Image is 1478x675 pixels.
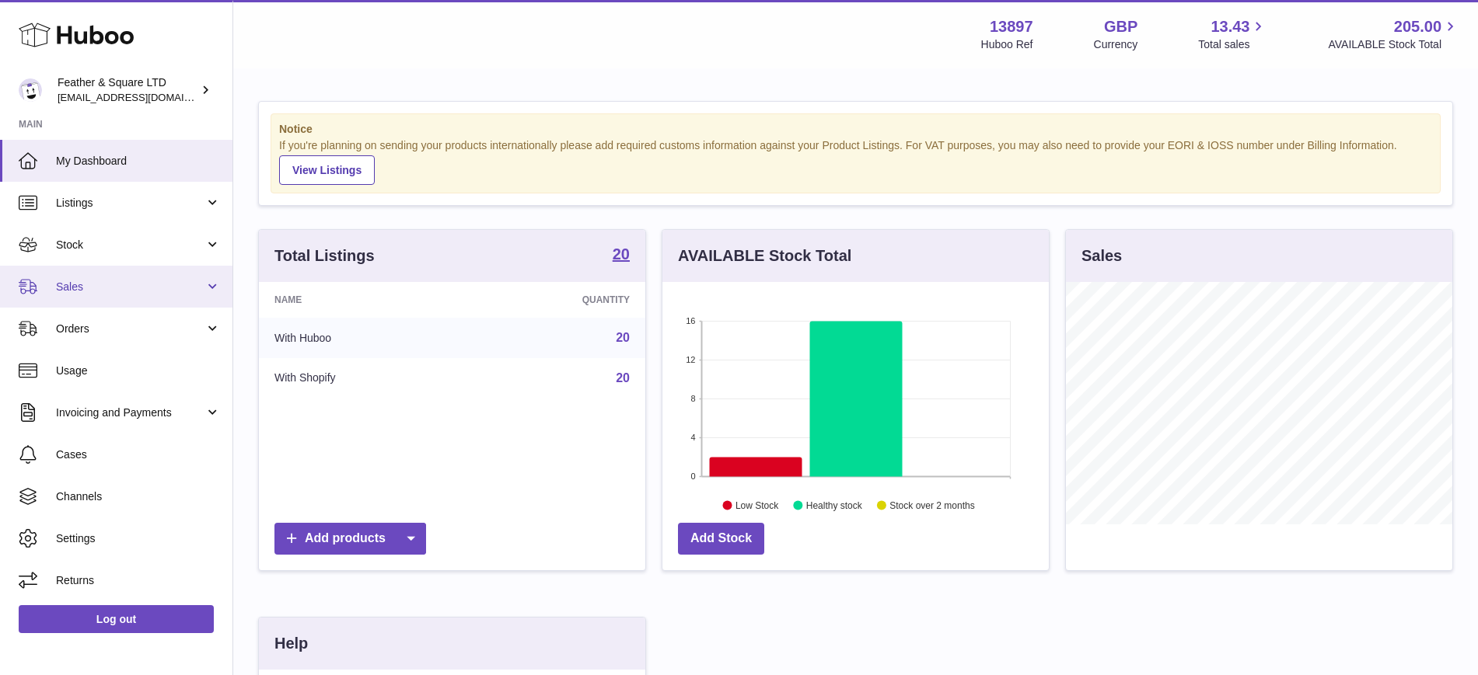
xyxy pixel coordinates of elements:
span: Total sales [1198,37,1267,52]
span: Invoicing and Payments [56,405,204,420]
th: Name [259,282,467,318]
div: Feather & Square LTD [58,75,197,105]
span: Orders [56,322,204,336]
span: 205.00 [1394,16,1441,37]
div: Huboo Ref [981,37,1033,52]
text: 4 [690,433,695,442]
a: 20 [613,246,630,265]
span: Sales [56,280,204,294]
text: 16 [686,316,695,325]
a: 205.00 AVAILABLE Stock Total [1328,16,1459,52]
a: 20 [616,371,630,384]
strong: 20 [613,246,630,262]
strong: Notice [279,122,1432,137]
span: 13.43 [1211,16,1249,37]
th: Quantity [467,282,645,318]
span: Settings [56,531,221,546]
h3: AVAILABLE Stock Total [678,245,851,266]
h3: Sales [1081,245,1122,266]
div: Currency [1094,37,1138,52]
span: My Dashboard [56,154,221,169]
text: Low Stock [736,499,779,510]
td: With Huboo [259,318,467,358]
span: [EMAIL_ADDRESS][DOMAIN_NAME] [58,91,229,103]
span: Usage [56,364,221,378]
span: Channels [56,489,221,504]
text: Stock over 2 months [889,499,974,510]
img: feathernsquare@gmail.com [19,78,42,102]
text: Healthy stock [806,499,863,510]
a: 13.43 Total sales [1198,16,1267,52]
span: Cases [56,447,221,462]
h3: Total Listings [274,245,375,266]
strong: GBP [1104,16,1137,37]
a: Log out [19,605,214,633]
a: Add Stock [678,523,764,555]
a: 20 [616,331,630,344]
div: If you're planning on sending your products internationally please add required customs informati... [279,138,1432,185]
text: 12 [686,355,695,364]
text: 0 [690,471,695,481]
span: AVAILABLE Stock Total [1328,37,1459,52]
a: Add products [274,523,426,555]
h3: Help [274,633,308,654]
text: 8 [690,394,695,403]
strong: 13897 [990,16,1033,37]
span: Listings [56,196,204,211]
span: Returns [56,573,221,588]
a: View Listings [279,155,375,185]
td: With Shopify [259,358,467,398]
span: Stock [56,238,204,252]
